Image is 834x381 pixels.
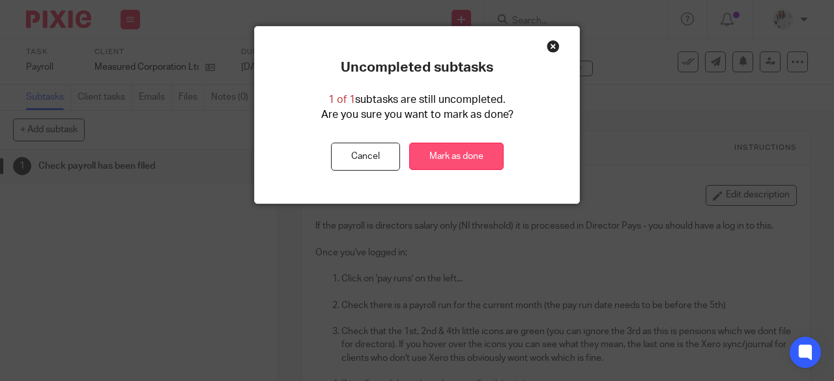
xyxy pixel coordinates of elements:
a: Mark as done [409,143,504,171]
p: subtasks are still uncompleted. [328,92,506,107]
span: 1 of 1 [328,94,355,105]
button: Cancel [331,143,400,171]
p: Uncompleted subtasks [341,59,493,76]
div: Close this dialog window [547,40,560,53]
p: Are you sure you want to mark as done? [321,107,513,122]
